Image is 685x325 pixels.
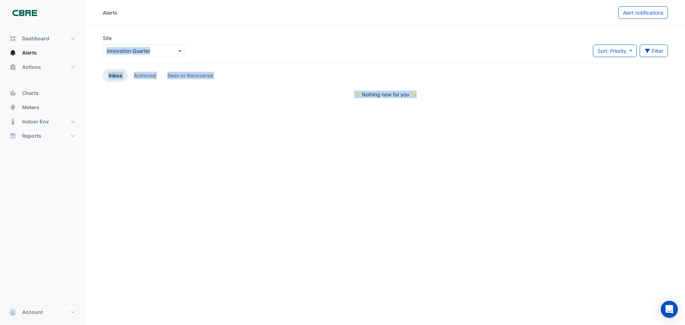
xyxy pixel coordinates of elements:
span: Sort: Priority [598,48,626,54]
span: Alerts [22,49,37,56]
div: Open Intercom Messenger [661,301,678,318]
button: Meters [6,100,80,115]
img: Company Logo [9,6,41,20]
button: Account [6,305,80,319]
span: Reports [22,132,41,139]
button: Alerts [6,46,80,60]
app-icon: Charts [9,90,16,97]
button: Dashboard [6,31,80,46]
a: Actioned [128,69,162,82]
span: Charts [22,90,39,97]
button: Indoor Env [6,115,80,129]
a: Seen or Recovered [162,69,219,82]
app-icon: Alerts [9,49,16,56]
div: Alerts [103,9,117,16]
span: Dashboard [22,35,49,42]
span: Meters [22,104,39,111]
button: Reports [6,129,80,143]
span: Indoor Env [22,118,49,125]
app-icon: Actions [9,64,16,71]
div: ✨ Nothing new for you ✨ [103,91,668,98]
a: Inbox [103,69,128,82]
label: Site [103,34,112,42]
app-icon: Meters [9,104,16,111]
button: Actions [6,60,80,74]
span: Account [22,309,43,316]
button: Charts [6,86,80,100]
button: Filter [640,45,668,57]
button: Alert notifications [618,6,668,19]
button: Sort: Priority [593,45,637,57]
app-icon: Reports [9,132,16,139]
app-icon: Indoor Env [9,118,16,125]
span: Alert notifications [623,10,663,16]
app-icon: Dashboard [9,35,16,42]
span: Actions [22,64,41,71]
